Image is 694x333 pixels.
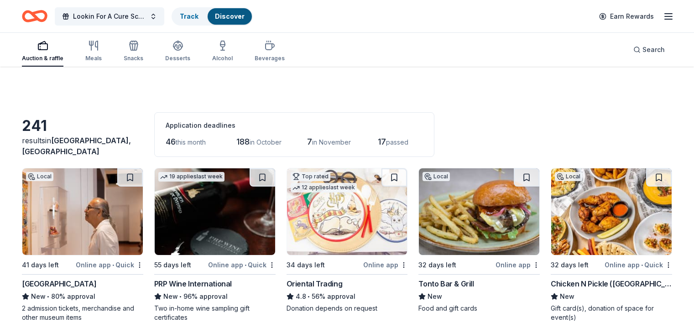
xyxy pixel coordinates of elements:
div: Top rated [291,172,330,181]
div: Meals [85,55,102,62]
span: • [179,293,182,300]
div: Chicken N Pickle ([GEOGRAPHIC_DATA]) [551,278,672,289]
div: Online app Quick [76,259,143,271]
span: 188 [236,137,250,146]
div: Application deadlines [166,120,423,131]
button: Auction & raffle [22,36,63,67]
a: Image for Oriental TradingTop rated12 applieslast week34 days leftOnline appOriental Trading4.8•5... [287,168,408,313]
div: 241 [22,117,143,135]
div: Donation depends on request [287,304,408,313]
div: results [22,135,143,157]
img: Image for PRP Wine International [155,168,275,255]
button: Lookin For A Cure Scottsdale [55,7,164,26]
img: Image for Heard Museum [22,168,143,255]
span: • [112,261,114,269]
button: Search [626,41,672,59]
span: in [22,136,131,156]
span: New [31,291,46,302]
div: Local [26,172,53,181]
span: [GEOGRAPHIC_DATA], [GEOGRAPHIC_DATA] [22,136,131,156]
a: Discover [215,12,245,20]
img: Image for Chicken N Pickle (Glendale) [551,168,672,255]
a: Image for PRP Wine International19 applieslast week55 days leftOnline app•QuickPRP Wine Internati... [154,168,276,322]
span: • [47,293,49,300]
div: 2 admission tickets, merchandise and other museum items [22,304,143,322]
div: Food and gift cards [418,304,540,313]
div: Oriental Trading [287,278,343,289]
span: • [245,261,246,269]
a: Image for Tonto Bar & GrillLocal32 days leftOnline appTonto Bar & GrillNewFood and gift cards [418,168,540,313]
a: Image for Chicken N Pickle (Glendale)Local32 days leftOnline app•QuickChicken N Pickle ([GEOGRAPH... [551,168,672,322]
img: Image for Tonto Bar & Grill [419,168,539,255]
div: 96% approval [154,291,276,302]
a: Image for Heard MuseumLocal41 days leftOnline app•Quick[GEOGRAPHIC_DATA]New•80% approval2 admissi... [22,168,143,322]
div: 80% approval [22,291,143,302]
span: 4.8 [296,291,306,302]
div: PRP Wine International [154,278,232,289]
div: 41 days left [22,260,59,271]
a: Track [180,12,198,20]
span: this month [176,138,206,146]
div: 32 days left [418,260,456,271]
span: New [428,291,442,302]
div: 12 applies last week [291,183,357,193]
button: Desserts [165,36,190,67]
div: Online app Quick [208,259,276,271]
span: • [641,261,643,269]
a: Earn Rewards [594,8,659,25]
span: in November [312,138,351,146]
div: Alcohol [212,55,233,62]
span: 46 [166,137,176,146]
div: Beverages [255,55,285,62]
div: Local [423,172,450,181]
div: 32 days left [551,260,589,271]
div: 19 applies last week [158,172,224,182]
div: Two in-home wine sampling gift certificates [154,304,276,322]
button: Beverages [255,36,285,67]
span: New [560,291,574,302]
span: 7 [307,137,312,146]
span: Lookin For A Cure Scottsdale [73,11,146,22]
div: Tonto Bar & Grill [418,278,474,289]
div: 34 days left [287,260,325,271]
span: passed [386,138,408,146]
div: 56% approval [287,291,408,302]
button: TrackDiscover [172,7,253,26]
div: [GEOGRAPHIC_DATA] [22,278,96,289]
div: 55 days left [154,260,191,271]
div: Desserts [165,55,190,62]
div: Online app [363,259,407,271]
img: Image for Oriental Trading [287,168,407,255]
span: New [163,291,178,302]
span: in October [250,138,282,146]
button: Snacks [124,36,143,67]
span: Search [642,44,665,55]
div: Snacks [124,55,143,62]
div: Online app Quick [605,259,672,271]
div: Gift card(s), donation of space for event(s) [551,304,672,322]
div: Local [555,172,582,181]
span: • [308,293,310,300]
button: Alcohol [212,36,233,67]
div: Auction & raffle [22,55,63,62]
a: Home [22,5,47,27]
button: Meals [85,36,102,67]
div: Online app [496,259,540,271]
span: 17 [378,137,386,146]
